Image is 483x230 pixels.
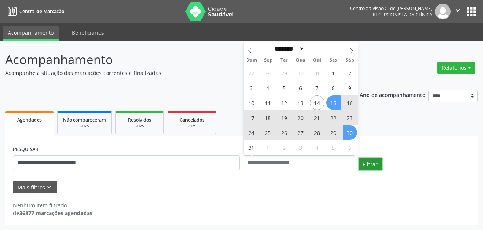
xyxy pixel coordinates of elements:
[260,58,276,63] span: Seg
[13,144,38,155] label: PESQUISAR
[5,50,336,69] p: Acompanhamento
[244,95,259,110] span: Agosto 10, 2025
[244,66,259,80] span: Julho 27, 2025
[5,5,64,18] a: Central de Marcação
[293,125,308,140] span: Agosto 27, 2025
[121,123,158,129] div: 2025
[17,117,42,123] span: Agendados
[343,81,357,95] span: Agosto 9, 2025
[292,58,309,63] span: Qua
[67,26,109,39] a: Beneficiários
[343,66,357,80] span: Agosto 2, 2025
[309,58,325,63] span: Qui
[13,209,92,217] div: de
[277,66,292,80] span: Julho 29, 2025
[310,95,324,110] span: Agosto 14, 2025
[63,117,106,123] span: Não compareceram
[261,110,275,125] span: Agosto 18, 2025
[261,95,275,110] span: Agosto 11, 2025
[341,58,358,63] span: Sáb
[261,66,275,80] span: Julho 28, 2025
[343,110,357,125] span: Agosto 23, 2025
[310,140,324,155] span: Setembro 4, 2025
[451,4,465,19] button: 
[326,140,341,155] span: Setembro 5, 2025
[244,140,259,155] span: Agosto 31, 2025
[326,81,341,95] span: Agosto 8, 2025
[373,12,432,18] span: Recepcionista da clínica
[276,58,292,63] span: Ter
[310,125,324,140] span: Agosto 28, 2025
[261,81,275,95] span: Agosto 4, 2025
[326,125,341,140] span: Agosto 29, 2025
[465,5,478,18] button: apps
[359,158,382,170] button: Filtrar
[277,110,292,125] span: Agosto 19, 2025
[293,110,308,125] span: Agosto 20, 2025
[454,6,462,15] i: 
[19,8,64,15] span: Central de Marcação
[277,140,292,155] span: Setembro 2, 2025
[326,95,341,110] span: Agosto 15, 2025
[63,123,106,129] div: 2025
[360,90,426,99] p: Ano de acompanhamento
[244,110,259,125] span: Agosto 17, 2025
[293,95,308,110] span: Agosto 13, 2025
[244,125,259,140] span: Agosto 24, 2025
[305,45,329,53] input: Year
[5,69,336,77] p: Acompanhe a situação das marcações correntes e finalizadas
[3,26,59,41] a: Acompanhamento
[293,140,308,155] span: Setembro 3, 2025
[310,110,324,125] span: Agosto 21, 2025
[128,117,151,123] span: Resolvidos
[244,58,260,63] span: Dom
[261,140,275,155] span: Setembro 1, 2025
[326,66,341,80] span: Agosto 1, 2025
[19,209,92,217] strong: 36877 marcações agendadas
[343,95,357,110] span: Agosto 16, 2025
[244,81,259,95] span: Agosto 3, 2025
[326,110,341,125] span: Agosto 22, 2025
[261,125,275,140] span: Agosto 25, 2025
[13,181,57,194] button: Mais filtroskeyboard_arrow_down
[45,183,53,191] i: keyboard_arrow_down
[435,4,451,19] img: img
[13,201,92,209] div: Nenhum item filtrado
[277,125,292,140] span: Agosto 26, 2025
[343,125,357,140] span: Agosto 30, 2025
[277,95,292,110] span: Agosto 12, 2025
[293,81,308,95] span: Agosto 6, 2025
[179,117,204,123] span: Cancelados
[350,5,432,12] div: Centro da Visao Cl de [PERSON_NAME]
[277,81,292,95] span: Agosto 5, 2025
[272,45,305,53] select: Month
[173,123,210,129] div: 2025
[310,66,324,80] span: Julho 31, 2025
[325,58,341,63] span: Sex
[293,66,308,80] span: Julho 30, 2025
[343,140,357,155] span: Setembro 6, 2025
[437,62,475,74] button: Relatórios
[310,81,324,95] span: Agosto 7, 2025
